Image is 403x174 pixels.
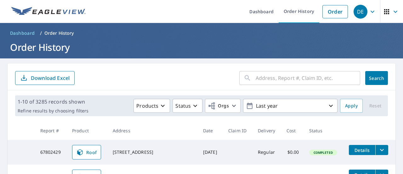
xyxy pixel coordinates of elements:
[354,5,367,19] div: DE
[40,29,42,37] li: /
[175,102,191,110] p: Status
[322,5,348,18] a: Order
[223,121,253,140] th: Claim ID
[345,102,358,110] span: Apply
[253,100,327,111] p: Last year
[44,30,74,36] p: Order History
[15,71,75,85] button: Download Excel
[353,147,372,153] span: Details
[8,41,395,54] h1: Order History
[133,99,170,113] button: Products
[304,121,344,140] th: Status
[365,71,388,85] button: Search
[18,108,88,114] p: Refine results by choosing filters
[340,99,363,113] button: Apply
[375,145,388,155] button: filesDropdownBtn-67802429
[31,75,70,81] p: Download Excel
[243,99,338,113] button: Last year
[198,140,223,165] td: [DATE]
[253,121,281,140] th: Delivery
[370,75,383,81] span: Search
[173,99,202,113] button: Status
[205,99,241,113] button: Orgs
[18,98,88,105] p: 1-10 of 3285 records shown
[8,28,395,38] nav: breadcrumb
[113,149,193,155] div: [STREET_ADDRESS]
[108,121,198,140] th: Address
[253,140,281,165] td: Regular
[11,7,86,16] img: EV Logo
[349,145,375,155] button: detailsBtn-67802429
[76,148,97,156] span: Roof
[67,121,108,140] th: Product
[208,102,229,110] span: Orgs
[35,140,67,165] td: 67802429
[198,121,223,140] th: Date
[35,121,67,140] th: Report #
[136,102,158,110] p: Products
[72,145,101,159] a: Roof
[256,69,360,87] input: Address, Report #, Claim ID, etc.
[281,121,304,140] th: Cost
[10,30,35,36] span: Dashboard
[8,28,37,38] a: Dashboard
[310,150,337,155] span: Completed
[281,140,304,165] td: $0.00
